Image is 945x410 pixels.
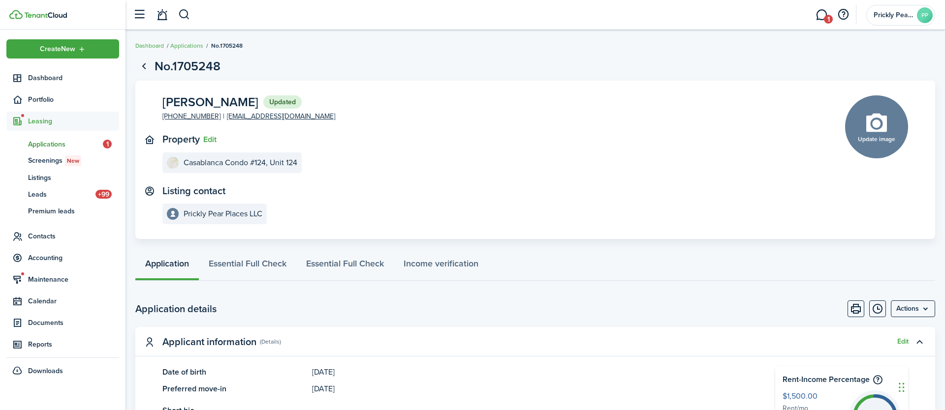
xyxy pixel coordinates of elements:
[312,366,746,378] panel-main-description: [DATE]
[848,300,864,317] button: Print
[263,95,302,109] status: Updated
[6,152,119,169] a: ScreeningsNew
[130,5,149,24] button: Open sidebar
[184,158,297,167] e-details-info-title: Casablanca Condo #124, Unit 124
[28,366,63,376] span: Downloads
[6,68,119,88] a: Dashboard
[40,46,75,53] span: Create New
[296,251,394,281] a: Essential Full Check
[178,6,190,23] button: Search
[312,383,746,395] panel-main-description: [DATE]
[899,373,905,402] div: Drag
[28,318,119,328] span: Documents
[9,10,23,19] img: TenantCloud
[835,6,851,23] button: Open resource center
[184,209,262,218] e-details-info-title: Prickly Pear Places LLC
[227,111,335,121] a: [EMAIL_ADDRESS][DOMAIN_NAME]
[869,300,886,317] button: Timeline
[203,135,217,144] button: Edit
[135,301,217,316] h2: Application details
[776,304,945,410] iframe: Chat Widget
[135,41,164,50] a: Dashboard
[162,336,256,348] panel-main-title: Applicant information
[95,190,112,199] span: +99
[28,296,119,306] span: Calendar
[155,57,220,76] h1: No.1705248
[824,15,833,24] span: 1
[153,2,171,28] a: Notifications
[260,337,281,346] panel-main-subtitle: (Details)
[891,300,935,317] menu-btn: Actions
[199,251,296,281] a: Essential Full Check
[211,41,243,50] span: No.1705248
[812,2,831,28] a: Messaging
[162,134,200,145] text-item: Property
[28,339,119,350] span: Reports
[162,383,307,395] panel-main-title: Preferred move-in
[6,335,119,354] a: Reports
[135,58,152,75] a: Go back
[162,366,307,378] panel-main-title: Date of birth
[67,156,79,165] span: New
[167,157,179,169] img: Casablanca Condo #124
[6,136,119,152] a: Applications1
[28,274,119,285] span: Maintenance
[6,169,119,186] a: Listings
[28,94,119,105] span: Portfolio
[874,12,913,19] span: Prickly Pear Places LLC
[28,73,119,83] span: Dashboard
[162,111,220,121] a: [PHONE_NUMBER]
[6,39,119,59] button: Open menu
[28,189,95,200] span: Leads
[162,185,225,197] text-item: Listing contact
[891,300,935,317] button: Open menu
[28,253,119,263] span: Accounting
[162,96,258,108] span: [PERSON_NAME]
[6,186,119,203] a: Leads+99
[170,41,203,50] a: Applications
[28,206,119,216] span: Premium leads
[28,155,119,166] span: Screenings
[24,12,67,18] img: TenantCloud
[917,7,933,23] avatar-text: PP
[845,95,908,158] button: Update image
[394,251,488,281] a: Income verification
[6,203,119,219] a: Premium leads
[28,231,119,241] span: Contacts
[28,139,103,149] span: Applications
[103,140,112,148] span: 1
[28,173,119,183] span: Listings
[28,116,119,126] span: Leasing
